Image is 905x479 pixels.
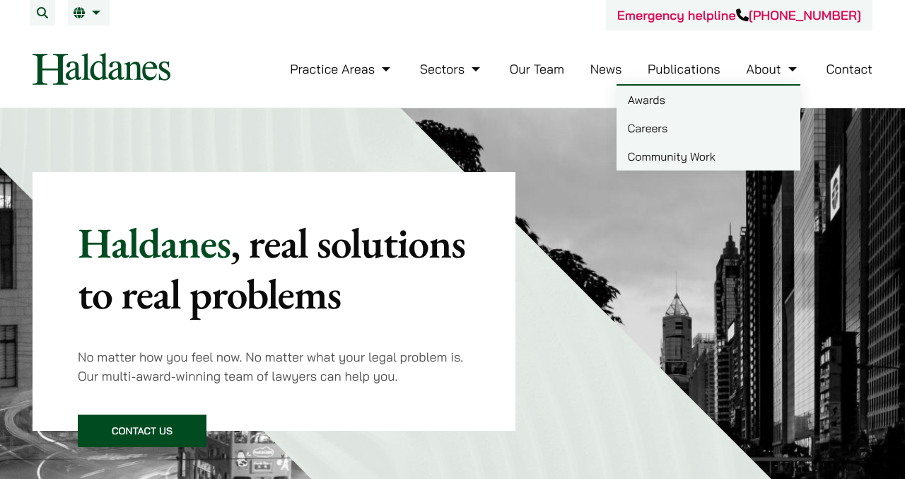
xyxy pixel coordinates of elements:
p: No matter how you feel now. No matter what your legal problem is. Our multi-award-winning team of... [78,347,470,386]
a: Contact Us [78,415,206,447]
mark: , real solutions to real problems [78,215,465,321]
a: Our Team [510,61,564,77]
a: Community Work [617,142,800,171]
a: News [590,61,622,77]
a: Publications [648,61,720,77]
a: Awards [617,86,800,114]
a: Sectors [420,61,484,77]
a: Emergency helpline[PHONE_NUMBER] [617,7,861,23]
a: Contact [826,61,872,77]
img: Logo of Haldanes [33,53,170,85]
a: About [746,61,800,77]
a: Careers [617,114,800,142]
a: Practice Areas [290,61,394,77]
p: Haldanes [78,217,470,319]
a: EN [74,7,104,18]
